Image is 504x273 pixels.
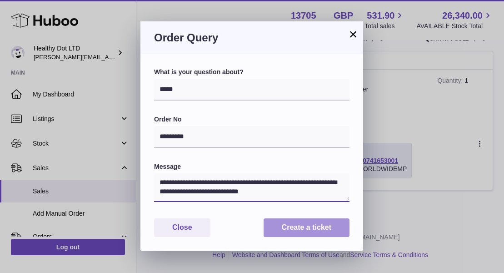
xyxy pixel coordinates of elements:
[154,162,349,171] label: Message
[154,218,210,237] button: Close
[264,218,349,237] button: Create a ticket
[154,68,349,76] label: What is your question about?
[154,115,349,124] label: Order No
[154,30,349,45] h3: Order Query
[348,29,359,40] button: ×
